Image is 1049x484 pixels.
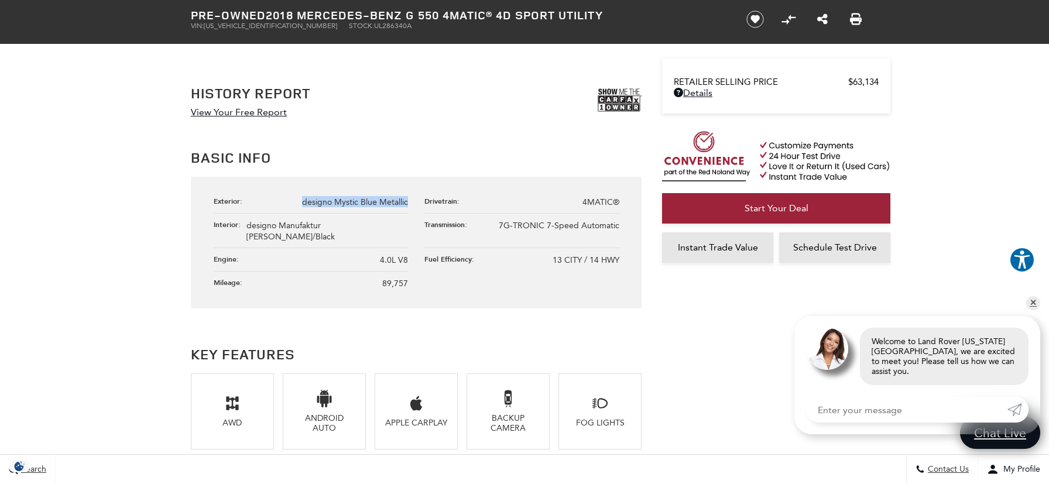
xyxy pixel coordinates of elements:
strong: Pre-Owned [191,7,266,23]
span: Contact Us [925,465,969,475]
div: Interior: [214,219,246,229]
h2: History Report [191,85,310,101]
a: Retailer Selling Price $63,134 [674,77,879,87]
span: designo Mystic Blue Metallic [302,197,408,207]
aside: Accessibility Help Desk [1009,247,1035,275]
span: My Profile [999,465,1040,475]
a: Start Your Deal [662,193,890,224]
span: Schedule Test Drive [793,242,877,253]
span: designo Manufaktur [PERSON_NAME]/Black [246,221,335,242]
span: Retailer Selling Price [674,77,848,87]
div: Fog Lights [568,418,632,428]
div: Android Auto [292,413,356,433]
span: VIN: [191,22,204,30]
input: Enter your message [806,397,1007,423]
img: Show me the Carfax [598,85,642,115]
a: View Your Free Report [191,107,287,118]
img: Opt-Out Icon [6,460,33,472]
button: Open user profile menu [978,455,1049,484]
span: Stock: [349,22,374,30]
div: Backup Camera [476,413,540,433]
div: Welcome to Land Rover [US_STATE][GEOGRAPHIC_DATA], we are excited to meet you! Please tell us how... [860,328,1029,385]
div: Fuel Efficiency: [424,254,480,264]
h1: 2018 Mercedes-Benz G 550 4MATIC® 4D Sport Utility [191,9,726,22]
span: 89,757 [382,279,408,289]
img: Agent profile photo [806,328,848,370]
span: Instant Trade Value [678,242,758,253]
div: Apple CarPlay [384,418,448,428]
span: UL286340A [374,22,412,30]
span: [US_VEHICLE_IDENTIFICATION_NUMBER] [204,22,337,30]
div: Drivetrain: [424,196,465,206]
div: Exterior: [214,196,248,206]
a: Print this Pre-Owned 2018 Mercedes-Benz G 550 4MATIC® 4D Sport Utility [850,12,862,26]
span: 4.0L V8 [380,255,408,265]
span: 13 CITY / 14 HWY [553,255,619,265]
a: Submit [1007,397,1029,423]
span: $63,134 [848,77,879,87]
div: Mileage: [214,277,248,287]
div: AWD [200,418,264,428]
h2: Key Features [191,344,642,365]
section: Click to Open Cookie Consent Modal [6,460,33,472]
a: Share this Pre-Owned 2018 Mercedes-Benz G 550 4MATIC® 4D Sport Utility [817,12,828,26]
span: 4MATIC® [582,197,619,207]
span: 7G-TRONIC 7-Speed Automatic [499,221,619,231]
div: Transmission: [424,219,473,229]
div: Engine: [214,254,245,264]
h2: Basic Info [191,147,642,168]
button: Explore your accessibility options [1009,247,1035,273]
button: Save vehicle [742,10,768,29]
a: Instant Trade Value [662,232,773,263]
a: Details [674,87,879,98]
a: Schedule Test Drive [779,232,890,263]
span: Start Your Deal [745,202,808,214]
button: Compare Vehicle [780,11,797,28]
